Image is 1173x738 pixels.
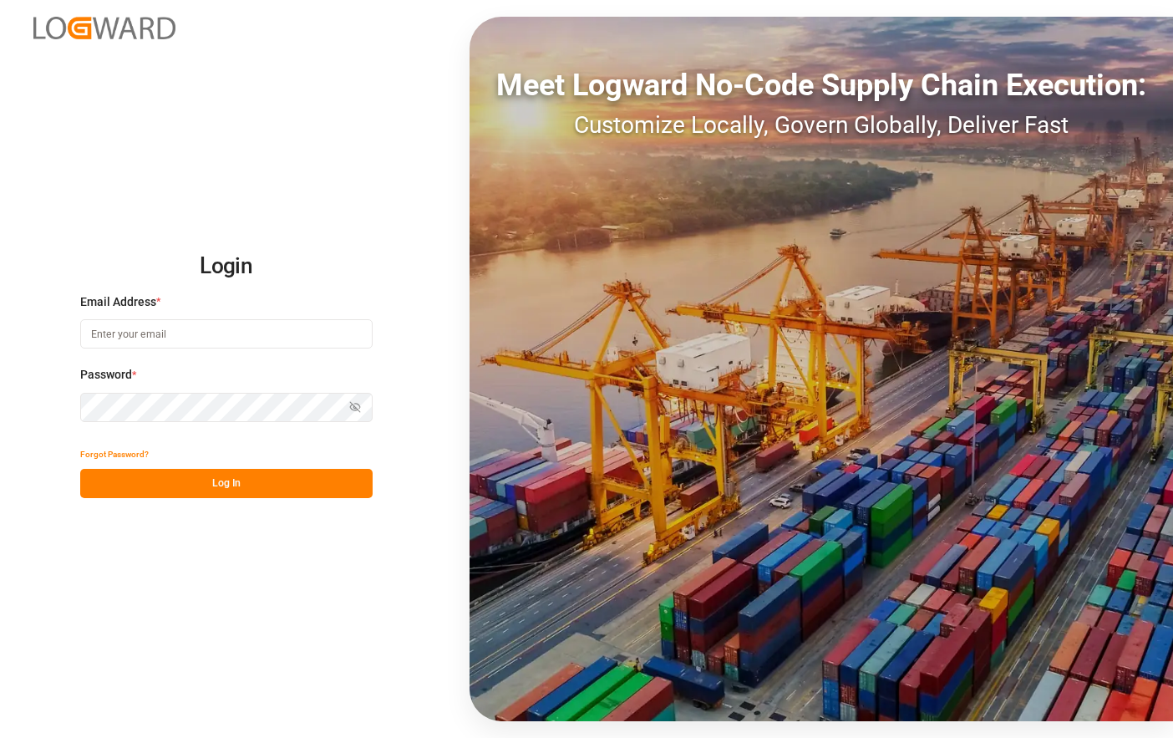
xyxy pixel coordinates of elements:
span: Email Address [80,293,156,311]
h2: Login [80,240,373,293]
div: Meet Logward No-Code Supply Chain Execution: [470,63,1173,108]
button: Forgot Password? [80,440,149,469]
span: Password [80,366,132,384]
button: Log In [80,469,373,498]
input: Enter your email [80,319,373,349]
div: Customize Locally, Govern Globally, Deliver Fast [470,108,1173,143]
img: Logward_new_orange.png [33,17,175,39]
